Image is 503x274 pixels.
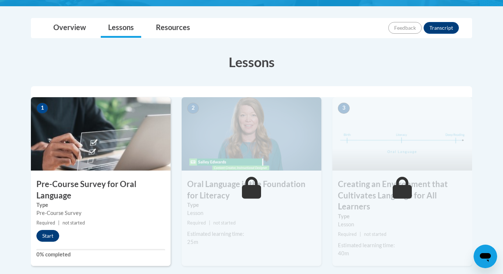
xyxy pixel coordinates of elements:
img: Course Image [31,97,171,171]
button: Start [36,230,59,242]
span: Required [36,220,55,226]
h3: Oral Language is the Foundation for Literacy [182,179,321,201]
span: 40m [338,250,349,256]
span: not started [63,220,85,226]
span: 1 [36,103,48,114]
div: Estimated learning time: [187,230,316,238]
iframe: Button to launch messaging window [474,245,497,268]
span: | [360,231,361,237]
label: Type [338,212,467,220]
h3: Lessons [31,53,472,71]
img: Course Image [332,97,472,171]
a: Overview [46,18,93,38]
span: not started [364,231,386,237]
h3: Pre-Course Survey for Oral Language [31,179,171,201]
label: Type [36,201,165,209]
div: Estimated learning time: [338,241,467,249]
img: Course Image [182,97,321,171]
a: Resources [149,18,197,38]
label: Type [187,201,316,209]
button: Transcript [424,22,459,34]
div: Lesson [338,220,467,229]
span: | [209,220,210,226]
span: 25m [187,239,198,245]
a: Lessons [101,18,141,38]
span: not started [213,220,236,226]
div: Pre-Course Survey [36,209,165,217]
span: 3 [338,103,350,114]
label: 0% completed [36,251,165,259]
span: 2 [187,103,199,114]
span: | [58,220,60,226]
div: Lesson [187,209,316,217]
h3: Creating an Environment that Cultivates Language for All Learners [332,179,472,212]
span: Required [187,220,206,226]
span: Required [338,231,357,237]
button: Feedback [388,22,422,34]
